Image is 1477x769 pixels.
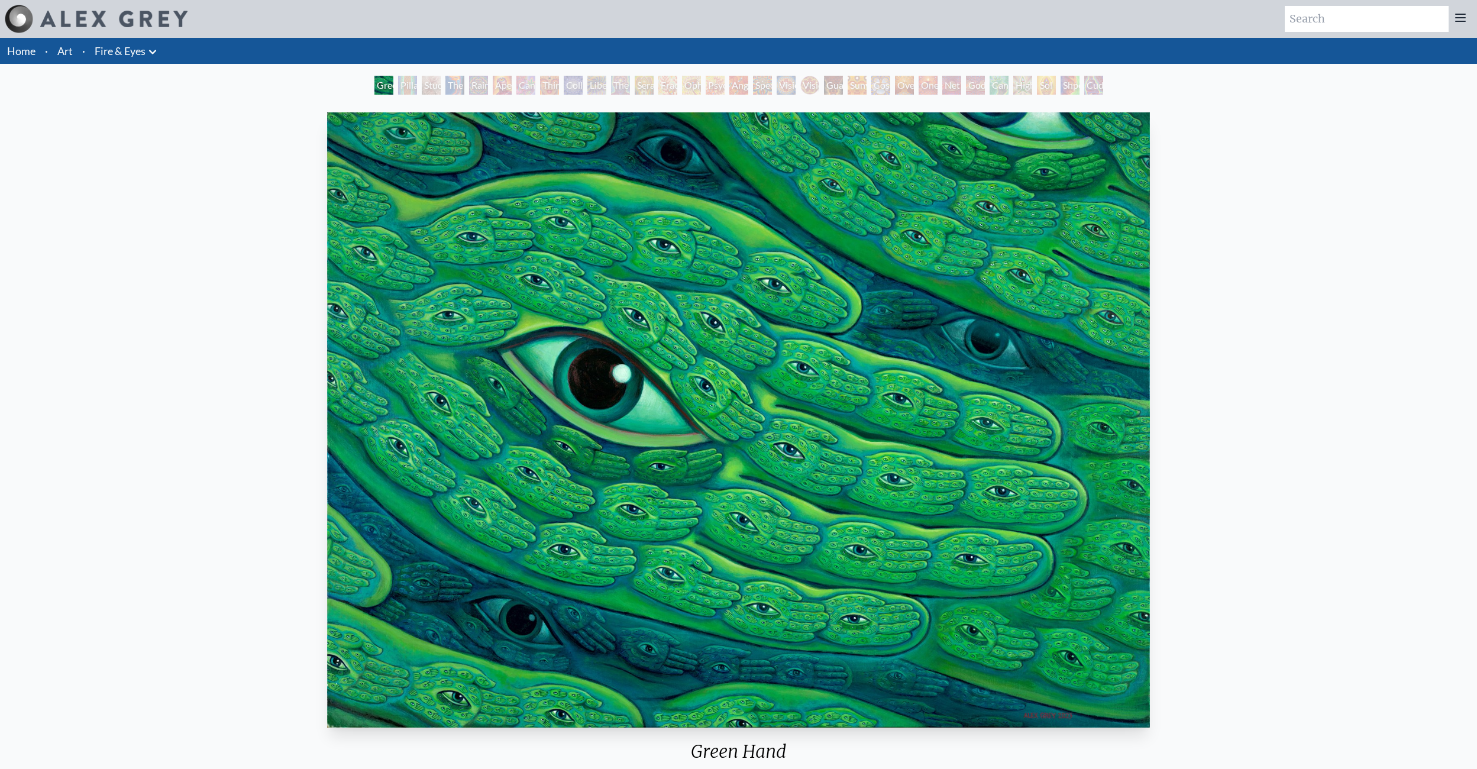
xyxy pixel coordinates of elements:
div: Godself [966,76,985,95]
div: Cannabis Sutra [516,76,535,95]
div: Cosmic Elf [871,76,890,95]
div: Rainbow Eye Ripple [469,76,488,95]
div: Cannafist [990,76,1009,95]
div: Liberation Through Seeing [587,76,606,95]
div: One [919,76,938,95]
a: Fire & Eyes [95,43,146,59]
li: · [40,38,53,64]
div: Collective Vision [564,76,583,95]
div: Shpongled [1061,76,1080,95]
div: The Seer [611,76,630,95]
div: Oversoul [895,76,914,95]
div: Green Hand [374,76,393,95]
div: Vision [PERSON_NAME] [800,76,819,95]
a: Home [7,44,35,57]
div: Ophanic Eyelash [682,76,701,95]
div: Net of Being [942,76,961,95]
a: Art [57,43,73,59]
div: Vision Crystal [777,76,796,95]
li: · [77,38,90,64]
div: The Torch [445,76,464,95]
div: Cuddle [1084,76,1103,95]
div: Third Eye Tears of Joy [540,76,559,95]
div: Study for the Great Turn [422,76,441,95]
div: Psychomicrograph of a Fractal Paisley Cherub Feather Tip [706,76,725,95]
img: Green-Hand-2023-Alex-Grey-watermarked.jpg [327,112,1149,728]
input: Search [1285,6,1449,32]
div: Fractal Eyes [658,76,677,95]
div: Angel Skin [729,76,748,95]
div: Spectral Lotus [753,76,772,95]
div: Sol Invictus [1037,76,1056,95]
div: Guardian of Infinite Vision [824,76,843,95]
div: Higher Vision [1013,76,1032,95]
div: Seraphic Transport Docking on the Third Eye [635,76,654,95]
div: Pillar of Awareness [398,76,417,95]
div: Aperture [493,76,512,95]
div: Sunyata [848,76,867,95]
